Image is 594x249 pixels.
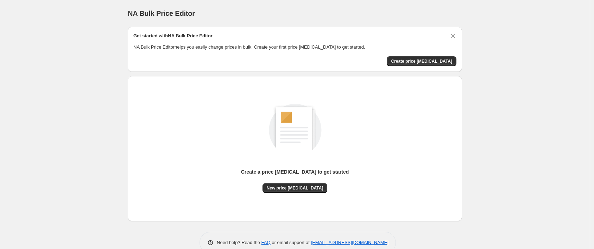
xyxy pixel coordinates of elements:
[128,10,195,17] span: NA Bulk Price Editor
[133,32,213,39] h2: Get started with NA Bulk Price Editor
[449,32,456,39] button: Dismiss card
[271,240,311,245] span: or email support at
[391,58,452,64] span: Create price [MEDICAL_DATA]
[261,240,271,245] a: FAQ
[241,168,349,175] p: Create a price [MEDICAL_DATA] to get started
[387,56,456,66] button: Create price change job
[217,240,261,245] span: Need help? Read the
[263,183,328,193] button: New price [MEDICAL_DATA]
[267,185,323,191] span: New price [MEDICAL_DATA]
[311,240,388,245] a: [EMAIL_ADDRESS][DOMAIN_NAME]
[133,44,456,51] p: NA Bulk Price Editor helps you easily change prices in bulk. Create your first price [MEDICAL_DAT...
